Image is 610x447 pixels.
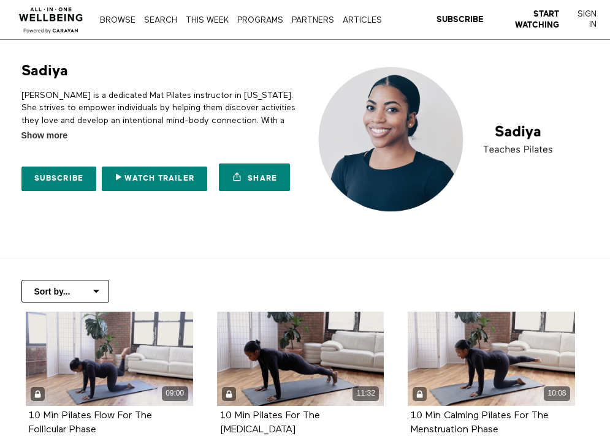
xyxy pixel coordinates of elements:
[544,386,570,400] div: 10:08
[515,9,559,29] strong: Start Watching
[340,17,385,24] a: ARTICLES
[29,411,152,434] a: 10 Min Pilates Flow For The Follicular Phase
[411,411,549,434] a: 10 Min Calming Pilates For The Menstruation Phase
[162,386,188,400] div: 09:00
[571,9,597,31] a: Sign In
[217,312,384,405] a: 10 Min Pilates For The Menstrual Cycle 11:32
[21,89,301,151] p: [PERSON_NAME] is a dedicated Mat Pilates instructor in [US_STATE]. She strives to empower individ...
[408,312,575,405] a: 10 Min Calming Pilates For The Menstruation Phase 10:08
[97,17,139,24] a: Browse
[437,15,484,24] strong: Subscribe
[289,17,337,24] a: PARTNERS
[21,129,67,142] span: Show more
[310,61,589,218] img: Sadiya
[21,61,68,80] h1: Sadiya
[21,167,97,191] a: Subscribe
[353,386,379,400] div: 11:32
[219,163,290,191] a: Share
[496,9,559,31] a: Start Watching
[141,17,180,24] a: Search
[26,312,193,405] a: 10 Min Pilates Flow For The Follicular Phase 09:00
[220,411,320,434] a: 10 Min Pilates For The [MEDICAL_DATA]
[102,167,207,191] a: Watch Trailer
[220,411,320,435] strong: 10 Min Pilates For The Menstrual Cycle
[183,17,232,24] a: THIS WEEK
[437,14,484,25] a: Subscribe
[234,17,286,24] a: PROGRAMS
[97,13,384,26] nav: Primary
